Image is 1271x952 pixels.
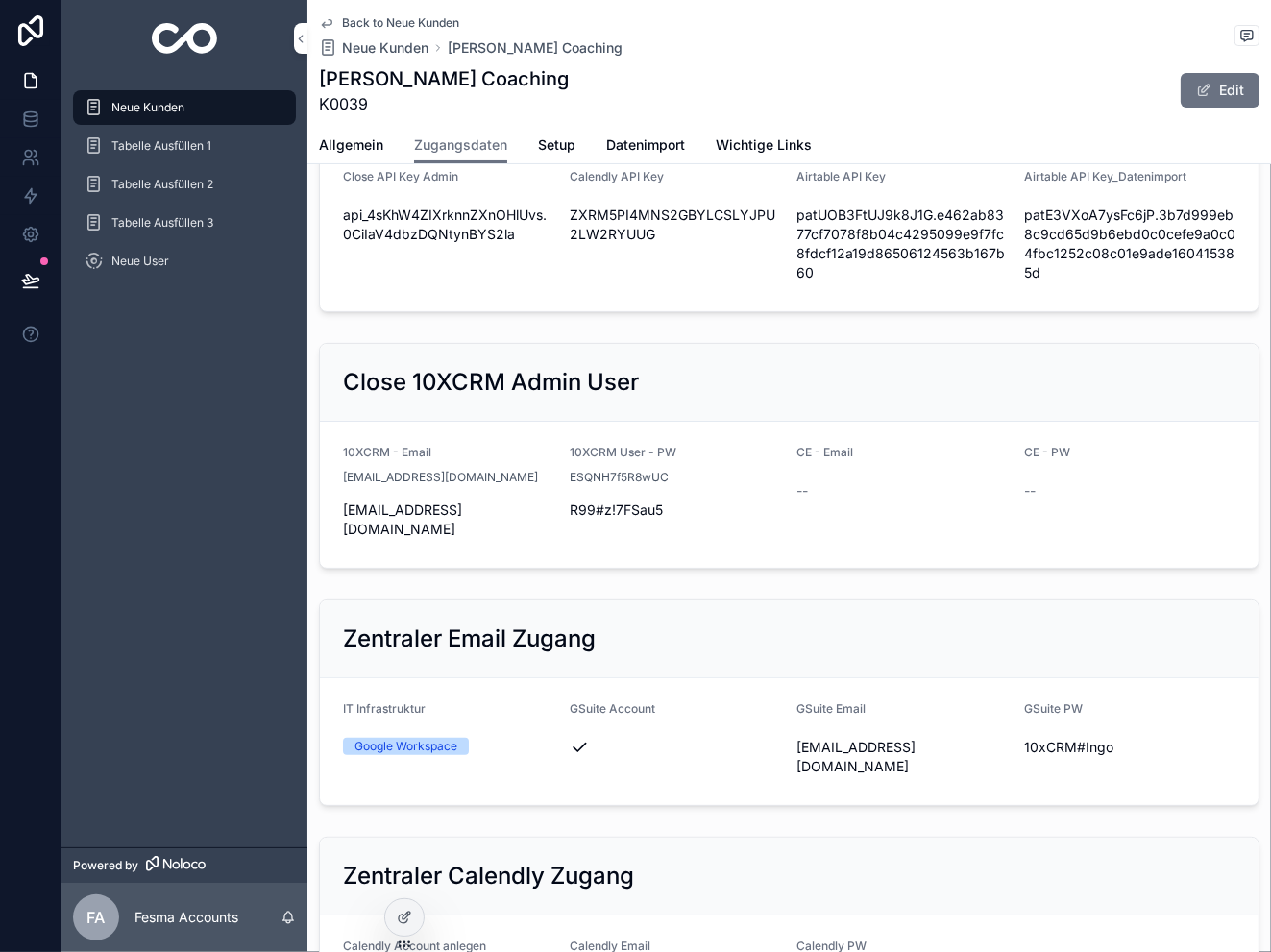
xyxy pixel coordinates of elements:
a: Neue User [73,244,296,279]
span: Tabelle Ausfüllen 1 [111,138,211,154]
a: Allgemein [319,128,383,166]
div: scrollable content [61,77,307,304]
img: App logo [152,23,218,54]
a: Setup [538,128,575,166]
span: -- [797,481,809,500]
span: GSuite PW [1024,701,1083,716]
span: CE - PW [1024,445,1070,459]
a: Tabelle Ausfüllen 2 [73,167,296,202]
span: Tabelle Ausfüllen 3 [111,215,213,231]
a: Neue Kunden [319,38,428,58]
span: 10XCRM User - PW [570,445,676,459]
a: Zugangsdaten [414,128,507,164]
span: Tabelle Ausfüllen 2 [111,177,213,192]
span: 10xCRM#Ingo [1024,738,1235,757]
span: [EMAIL_ADDRESS][DOMAIN_NAME] [343,470,538,485]
a: Back to Neue Kunden [319,15,459,31]
a: Tabelle Ausfüllen 1 [73,129,296,163]
div: Google Workspace [354,738,457,755]
span: Allgemein [319,135,383,155]
a: [PERSON_NAME] Coaching [448,38,623,58]
span: Setup [538,135,575,155]
span: Neue Kunden [111,100,184,115]
span: Zugangsdaten [414,135,507,155]
h2: Zentraler Calendly Zugang [343,861,634,891]
a: Wichtige Links [716,128,812,166]
span: Wichtige Links [716,135,812,155]
span: IT Infrastruktur [343,701,426,716]
span: patUOB3FtUJ9k8J1G.e462ab8377cf7078f8b04c4295099e9f7fc8fdcf12a19d86506124563b167b60 [797,206,1009,282]
a: Tabelle Ausfüllen 3 [73,206,296,240]
span: Powered by [73,858,138,873]
span: FA [87,906,106,929]
span: patE3VXoA7ysFc6jP.3b7d999eb8c9cd65d9b6ebd0c0cefe9a0c04fbc1252c08c01e9ade160415385d [1024,206,1235,282]
span: ESQNH7f5R8wUC [570,470,669,485]
h1: [PERSON_NAME] Coaching [319,65,569,92]
span: [EMAIL_ADDRESS][DOMAIN_NAME] [797,738,1009,776]
span: api_4sKhW4ZIXrknnZXnOHlUvs.0CiIaV4dbzDQNtynBYS2la [343,206,554,244]
span: Neue User [111,254,169,269]
span: Airtable API Key [797,169,887,183]
span: GSuite Email [797,701,867,716]
span: Neue Kunden [342,38,428,58]
span: Calendly API Key [570,169,664,183]
a: Powered by [61,847,307,883]
span: 10XCRM - Email [343,445,431,459]
a: Neue Kunden [73,90,296,125]
span: GSuite Account [570,701,655,716]
span: CE - Email [797,445,854,459]
span: R99#z!7FSau5 [570,500,781,520]
span: Close API Key Admin [343,169,458,183]
span: Airtable API Key_Datenimport [1024,169,1186,183]
span: Datenimport [606,135,685,155]
span: -- [1024,481,1036,500]
span: K0039 [319,92,569,115]
h2: Close 10XCRM Admin User [343,367,639,398]
p: Fesma Accounts [134,908,238,927]
span: Back to Neue Kunden [342,15,459,31]
h2: Zentraler Email Zugang [343,623,596,654]
button: Edit [1181,73,1259,108]
span: ZXRM5PI4MNS2GBYLCSLYJPU2LW2RYUUG [570,206,781,244]
span: [EMAIL_ADDRESS][DOMAIN_NAME] [343,500,554,539]
a: Datenimport [606,128,685,166]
